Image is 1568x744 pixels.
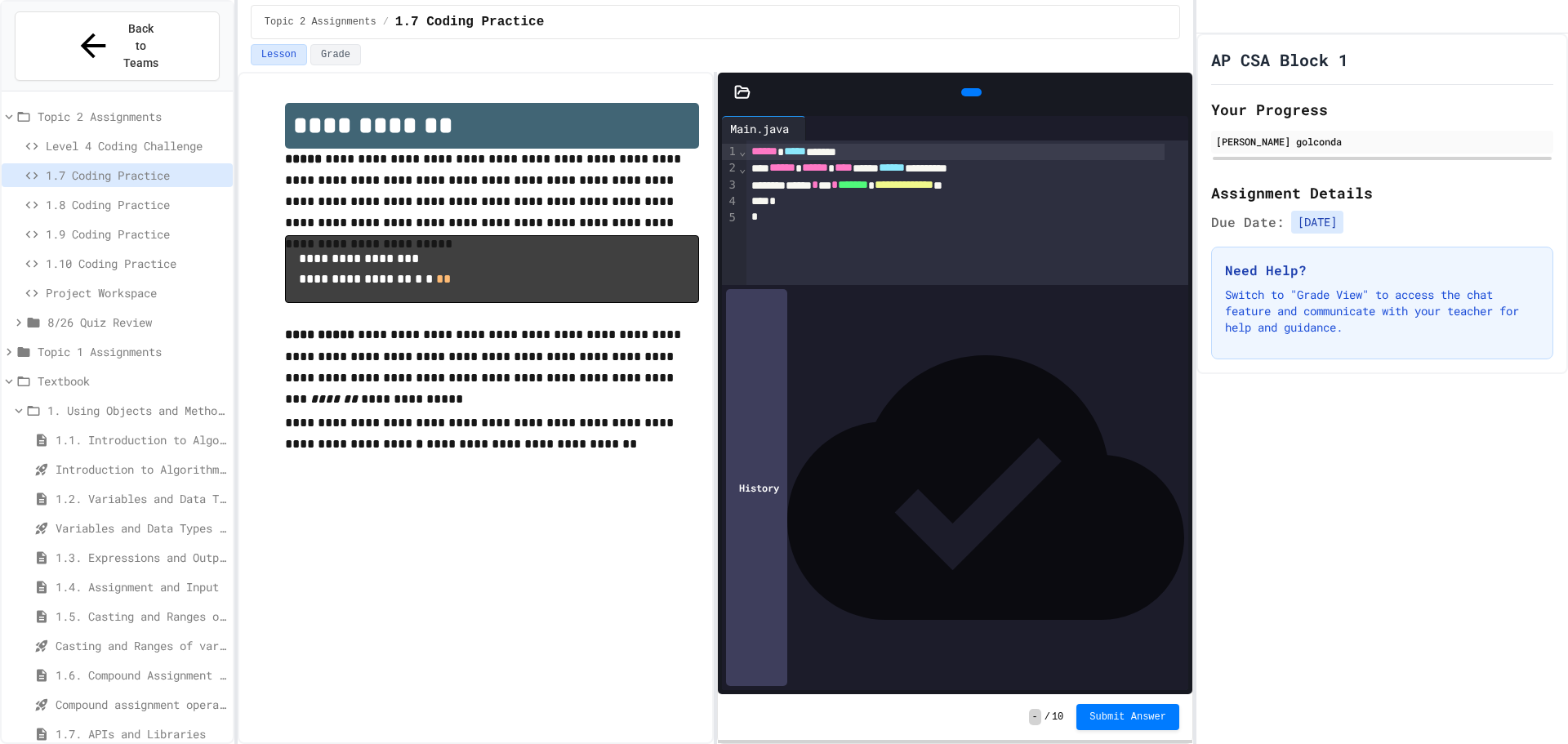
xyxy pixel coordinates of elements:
span: 1.8 Coding Practice [46,196,226,213]
span: - [1029,709,1041,725]
h3: Need Help? [1225,261,1539,280]
button: Submit Answer [1076,704,1179,730]
span: Textbook [38,372,226,390]
span: Compound assignment operators - Quiz [56,696,226,713]
button: Lesson [251,44,307,65]
p: Switch to "Grade View" to access the chat feature and communicate with your teacher for help and ... [1225,287,1539,336]
span: Level 4 Coding Challenge [46,137,226,154]
span: Topic 2 Assignments [38,108,226,125]
span: 1.4. Assignment and Input [56,578,226,595]
span: Fold line [738,162,746,175]
span: 1. Using Objects and Methods [47,402,226,419]
span: Fold line [738,145,746,158]
span: 1.1. Introduction to Algorithms, Programming, and Compilers [56,431,226,448]
span: 1.7 Coding Practice [46,167,226,184]
button: Back to Teams [15,11,220,81]
span: Topic 1 Assignments [38,343,226,360]
div: 1 [722,144,738,160]
span: [DATE] [1291,211,1343,234]
h2: Your Progress [1211,98,1553,121]
span: 1.10 Coding Practice [46,255,226,272]
span: Variables and Data Types - Quiz [56,519,226,537]
span: Topic 2 Assignments [265,16,376,29]
span: 1.7. APIs and Libraries [56,725,226,742]
h1: AP CSA Block 1 [1211,48,1348,71]
div: 3 [722,177,738,194]
span: 10 [1052,711,1063,724]
span: 1.3. Expressions and Output [New] [56,549,226,566]
span: Back to Teams [122,20,160,72]
div: [PERSON_NAME] golconda [1216,134,1548,149]
span: Due Date: [1211,212,1285,232]
button: Grade [310,44,361,65]
div: 5 [722,210,738,226]
span: / [383,16,389,29]
div: 2 [722,160,738,176]
div: 4 [722,194,738,210]
div: History [726,289,787,686]
span: Introduction to Algorithms, Programming, and Compilers [56,461,226,478]
h2: Assignment Details [1211,181,1553,204]
div: Main.java [722,120,797,137]
span: Submit Answer [1089,711,1166,724]
span: 1.6. Compound Assignment Operators [56,666,226,684]
span: Project Workspace [46,284,226,301]
span: 1.7 Coding Practice [395,12,544,32]
span: / [1045,711,1050,724]
div: Main.java [722,116,806,140]
span: 8/26 Quiz Review [47,314,226,331]
span: 1.5. Casting and Ranges of Values [56,608,226,625]
span: Casting and Ranges of variables - Quiz [56,637,226,654]
span: 1.9 Coding Practice [46,225,226,243]
span: 1.2. Variables and Data Types [56,490,226,507]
